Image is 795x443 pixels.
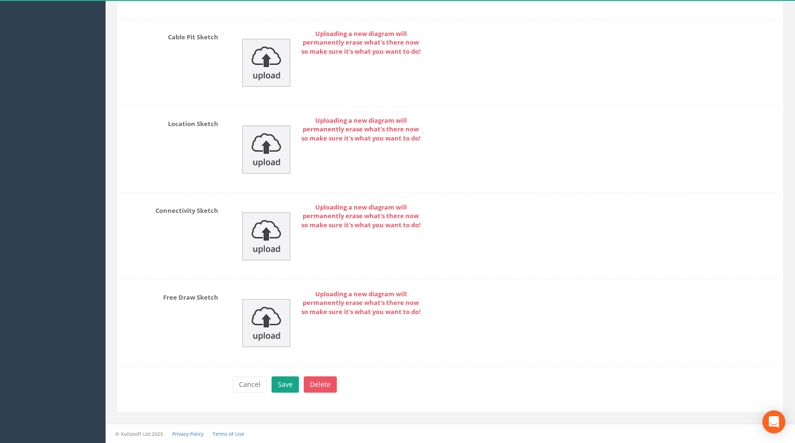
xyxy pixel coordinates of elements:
[762,410,785,433] div: Open Intercom Messenger
[304,376,337,393] button: Delete
[272,376,299,393] button: Save
[113,116,225,128] label: Location Sketch
[242,126,290,174] img: upload_icon.png
[301,203,421,229] strong: Uploading a new diagram will permanently erase what's there now so make sure it's what you want t...
[113,203,225,215] label: Connectivity Sketch
[233,376,267,393] button: Cancel
[213,431,244,437] a: Terms of Use
[242,299,290,347] img: upload_icon.png
[301,116,421,142] strong: Uploading a new diagram will permanently erase what's there now so make sure it's what you want t...
[172,431,203,437] a: Privacy Policy
[301,290,421,316] strong: Uploading a new diagram will permanently erase what's there now so make sure it's what you want t...
[242,212,290,260] img: upload_icon.png
[113,290,225,302] label: Free Draw Sketch
[113,29,225,42] label: Cable Pit Sketch
[115,431,163,437] small: © Kullasoft Ltd 2025
[242,39,290,87] img: upload_icon.png
[301,29,421,56] strong: Uploading a new diagram will permanently erase what's there now so make sure it's what you want t...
